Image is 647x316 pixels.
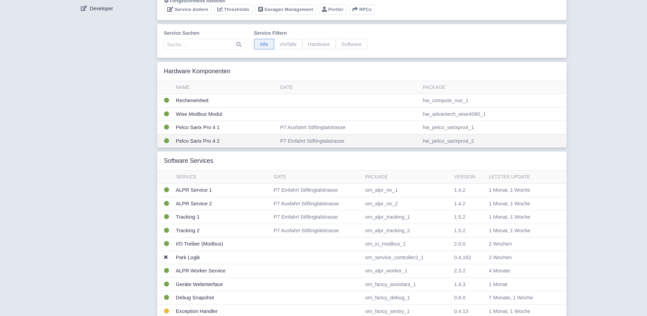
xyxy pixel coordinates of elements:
td: 1 Monat, 1 Woche [486,197,554,210]
td: Pelco Sarix Pro 4 2 [173,134,278,147]
td: Wise Modbus Modul [173,107,278,121]
span: 1.4.3 [454,281,465,287]
td: 4 Monate [486,264,554,278]
td: om_service_controller2_1 [362,251,451,264]
span: 0.4.162 [454,254,471,260]
td: P7 Ausfahrt Stiftingtalstrasse [271,224,362,237]
td: hw_pelco_sarixpro4_2 [420,134,566,147]
span: 1.4.2 [454,187,465,193]
td: Park Logik [173,251,271,264]
td: P7 Ausfahrt Stiftingtalstrasse [271,197,362,210]
a: Thresholds [214,4,252,15]
td: hw_pelco_sarixpro4_1 [420,121,566,135]
td: ALPR Service 2 [173,197,271,210]
a: Portier [319,4,347,15]
td: Geräte Webinterface [173,278,271,291]
td: 2 Wochen [486,237,554,251]
td: om_fancy_assistant_1 [362,278,451,291]
span: 1.5.2 [454,227,465,233]
span: Software [336,39,367,49]
span: 1.4.2 [454,201,465,206]
td: ALPR Worker Service [173,264,271,278]
td: Tracking 1 [173,210,271,224]
button: RPCs [349,4,375,15]
a: Garagen Management [255,4,316,15]
h3: Hardware Komponenten [164,68,231,75]
td: ALPR Service 1 [173,184,271,197]
td: 1 Monat, 1 Woche [486,184,554,197]
th: Letztes Update [486,171,554,184]
span: 0.6.0 [454,295,465,300]
td: hw_advantech_wise4060_1 [420,107,566,121]
input: Suche… [164,39,246,50]
td: om_alpr_tracking_2 [362,224,451,237]
td: 1 Monat [486,278,554,291]
td: P7 Einfahrt Stiftingtalstrasse [271,184,362,197]
td: Debug Snapshot [173,291,271,305]
td: 7 Monate, 1 Woche [486,291,554,305]
span: Hardware [302,39,336,49]
td: Recheneinheit [173,94,278,108]
td: om_io_modbus_1 [362,237,451,251]
th: Service [173,171,271,184]
th: Package [362,171,451,184]
td: Tracking 2 [173,224,271,237]
th: Gate [271,171,362,184]
label: Service filtern [254,30,367,37]
td: 1 Monat, 1 Woche [486,210,554,224]
span: 2.3.2 [454,268,465,273]
a: Developer [75,2,157,15]
td: om_fancy_debug_1 [362,291,451,305]
th: Version [451,171,486,184]
span: Developer [90,5,113,13]
label: Service suchen [164,30,246,37]
td: 2 Wochen [486,251,554,264]
td: Pelco Sarix Pro 4 1 [173,121,278,135]
td: om_alpr_nn_1 [362,184,451,197]
td: P7 Ausfahrt Stiftingtalstrasse [277,121,420,135]
td: I/O Treiber (Modbus) [173,237,271,251]
span: 0.4.13 [454,308,468,314]
td: P7 Einfahrt Stiftingtalstrasse [271,210,362,224]
th: Name [173,81,278,94]
span: Vorfälle [274,39,303,49]
td: 1 Monat, 1 Woche [486,224,554,237]
th: Gate [277,81,420,94]
span: 1.5.2 [454,214,465,220]
td: hw_compute_nuc_1 [420,94,566,108]
td: om_alpr_nn_2 [362,197,451,210]
td: P7 Einfahrt Stiftingtalstrasse [277,134,420,147]
td: om_alpr_tracking_1 [362,210,451,224]
span: 2.0.0 [454,241,465,247]
td: om_alpr_worker_1 [362,264,451,278]
span: Alle [254,39,274,49]
h3: Software Services [164,157,214,165]
th: Package [420,81,566,94]
a: Service ändern [164,4,211,15]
